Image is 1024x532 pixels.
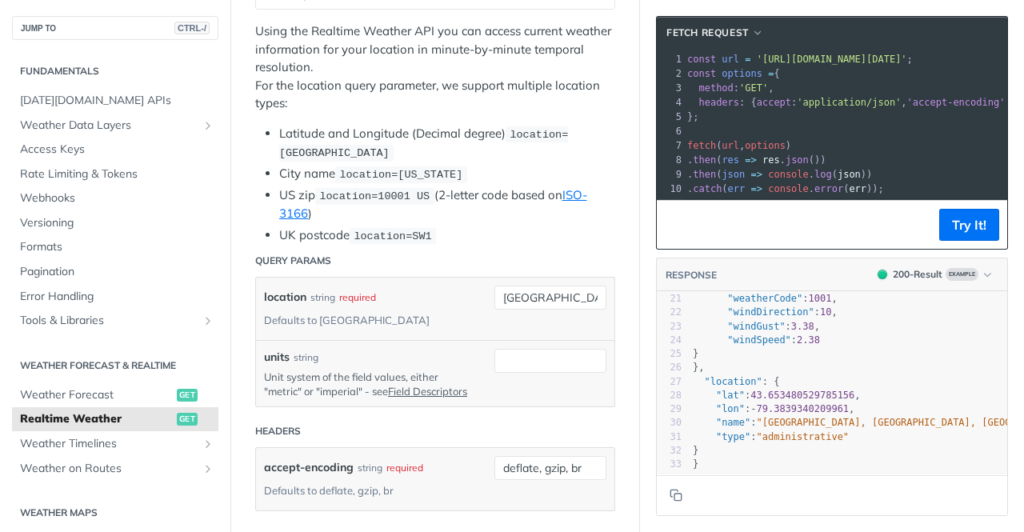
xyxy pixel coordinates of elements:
span: => [751,169,762,180]
span: "type" [716,431,750,442]
span: 'accept-encoding' [907,97,1006,108]
div: 31 [657,430,682,444]
span: "weatherCode" [727,293,802,304]
div: 24 [657,334,682,347]
span: "windDirection" [727,306,814,318]
div: required [339,286,376,309]
button: Show subpages for Weather on Routes [202,462,214,475]
div: 29 [657,402,682,416]
div: 1 [657,52,684,66]
label: location [264,286,306,309]
span: location=[US_STATE] [339,169,462,181]
span: log [814,169,832,180]
span: url [722,54,739,65]
span: "lon" [716,403,745,414]
div: 30 [657,416,682,430]
div: Defaults to deflate, gzip, br [264,479,394,502]
span: "name" [716,417,750,428]
span: ; [687,54,913,65]
span: headers [698,97,739,108]
span: : { [693,376,779,387]
span: get [177,413,198,426]
div: 5 [657,110,684,124]
span: 200 [878,270,887,279]
span: Weather on Routes [20,461,198,477]
button: RESPONSE [665,267,718,283]
span: : , [693,403,854,414]
button: Show subpages for Weather Timelines [202,438,214,450]
p: Using the Realtime Weather API you can access current weather information for your location in mi... [255,22,615,113]
a: Field Descriptors [388,385,467,398]
a: Error Handling [12,285,218,309]
span: } [693,458,698,470]
button: Copy to clipboard [665,483,687,507]
button: Try It! [939,209,999,241]
label: units [264,349,290,366]
span: = [745,54,750,65]
span: "location" [704,376,762,387]
a: Realtime Weatherget [12,407,218,431]
span: json [838,169,861,180]
span: console [768,183,809,194]
span: 10 [820,306,831,318]
span: fetch Request [666,26,749,40]
span: 'GET' [739,82,768,94]
span: Weather Timelines [20,436,198,452]
span: location=SW1 [354,230,431,242]
span: error [814,183,843,194]
span: Rate Limiting & Tokens [20,166,214,182]
span: : , [693,390,861,401]
span: : , [687,82,774,94]
div: 7 [657,138,684,153]
span: 79.3839340209961 [757,403,850,414]
span: options [745,140,786,151]
span: '[URL][DOMAIN_NAME][DATE]' [757,54,907,65]
a: Pagination [12,260,218,284]
li: UK postcode [279,226,615,245]
span: Realtime Weather [20,411,173,427]
button: Show subpages for Weather Data Layers [202,119,214,132]
span: "lat" [716,390,745,401]
button: Copy to clipboard [665,213,687,237]
span: 3.38 [791,321,814,332]
div: string [294,350,318,365]
span: 2.38 [797,334,820,346]
a: Weather Data LayersShow subpages for Weather Data Layers [12,114,218,138]
li: City name [279,165,615,183]
div: 3 [657,81,684,95]
div: 4 [657,95,684,110]
span: 43.653480529785156 [750,390,854,401]
span: res [722,154,739,166]
div: 200 - Result [893,267,942,282]
span: - [750,403,756,414]
div: string [310,286,335,309]
span: : , [693,321,820,332]
span: "administrative" [757,431,850,442]
span: json [722,169,745,180]
span: Example [946,268,978,281]
div: Query Params [255,254,331,268]
span: ( , ) [687,140,791,151]
a: Webhooks [12,186,218,210]
span: accept [757,97,791,108]
div: 6 [657,124,684,138]
button: Show subpages for Tools & Libraries [202,314,214,327]
span: Pagination [20,264,214,280]
span: => [751,183,762,194]
span: json [786,154,809,166]
a: Weather Forecastget [12,383,218,407]
span: options [722,68,762,79]
span: then [693,154,716,166]
div: 28 [657,389,682,402]
div: 33 [657,458,682,471]
a: Versioning [12,211,218,235]
a: Rate Limiting & Tokens [12,162,218,186]
button: JUMP TOCTRL-/ [12,16,218,40]
p: Unit system of the field values, either "metric" or "imperial" - see [264,370,470,398]
span: . ( . ()) [687,154,826,166]
span: }; [687,111,699,122]
span: get [177,389,198,402]
a: [DATE][DOMAIN_NAME] APIs [12,89,218,113]
span: Error Handling [20,289,214,305]
span: => [745,154,756,166]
